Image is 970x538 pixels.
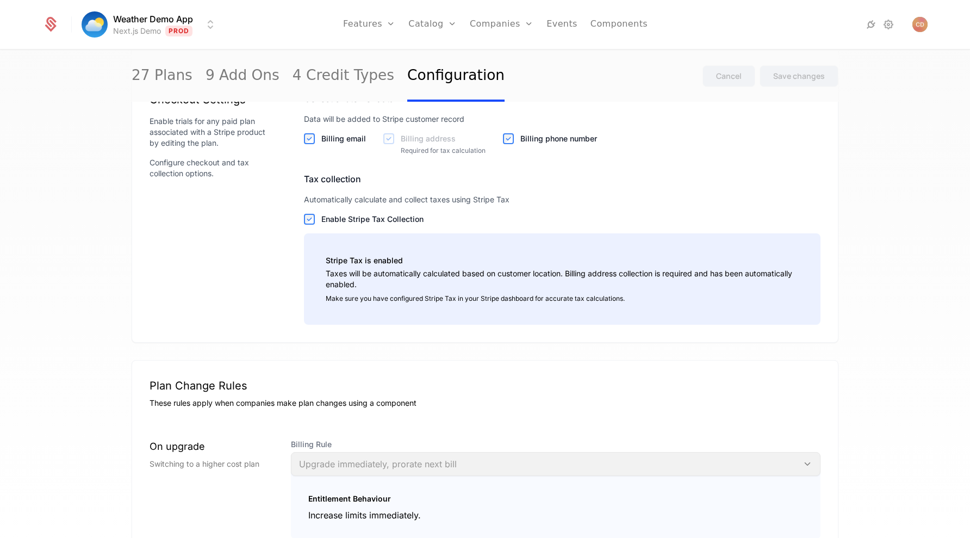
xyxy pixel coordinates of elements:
button: Save changes [760,65,838,87]
a: Integrations [865,18,878,31]
div: Switching to a higher cost plan [150,459,273,469]
div: Increase limits immediately. [308,509,803,522]
div: These rules apply when companies make plan changes using a component [150,398,820,409]
label: Billing phone number [520,133,597,144]
label: Billing email [321,133,366,144]
div: Entitlement Behaviour [308,493,803,504]
label: Enable Stripe Tax Collection [321,214,820,225]
p: Stripe Tax is enabled [326,255,799,266]
a: Configuration [407,51,505,102]
div: Cancel [716,71,742,82]
span: Billing Rule [291,439,820,450]
img: Cole Demo [912,17,928,32]
a: 4 Credit Types [293,51,394,102]
span: Weather Demo App [113,13,193,26]
button: Select environment [85,13,217,36]
div: Enable trials for any paid plan associated with a Stripe product by editing the plan. [150,116,269,149]
div: Next.js Demo [113,26,161,36]
span: Prod [165,26,193,36]
div: Plan Change Rules [150,378,820,393]
a: Settings [882,18,895,31]
div: Data will be added to Stripe customer record [304,114,820,125]
div: Automatically calculate and collect taxes using Stripe Tax [304,194,820,205]
a: 9 Add Ons [206,51,279,102]
div: Required for tax calculation [401,146,486,155]
p: Taxes will be automatically calculated based on customer location. Billing address collection is ... [326,268,799,290]
div: Configure checkout and tax collection options. [150,157,269,179]
div: Save changes [773,71,825,82]
label: Billing address [401,133,486,144]
a: 27 Plans [132,51,192,102]
button: Cancel [702,65,755,87]
div: On upgrade [150,439,273,454]
div: Tax collection [304,172,820,185]
img: Weather Demo App [82,11,108,38]
p: Make sure you have configured Stripe Tax in your Stripe dashboard for accurate tax calculations. [326,294,799,303]
button: Open user button [912,17,928,32]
